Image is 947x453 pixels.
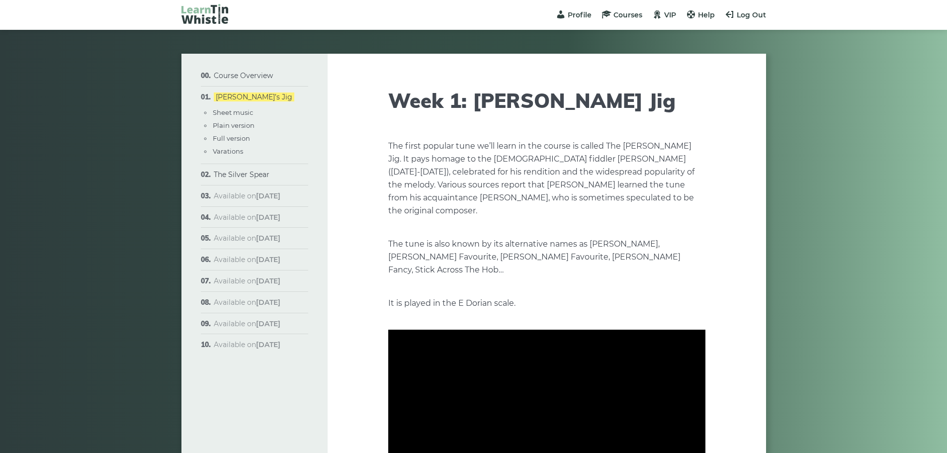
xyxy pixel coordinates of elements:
a: Course Overview [214,71,273,80]
a: Log Out [725,10,766,19]
a: The Silver Spear [214,170,269,179]
strong: [DATE] [256,191,280,200]
strong: [DATE] [256,234,280,243]
span: Courses [613,10,642,19]
p: It is played in the E Dorian scale. [388,297,705,310]
span: VIP [664,10,676,19]
span: Log Out [737,10,766,19]
span: Available on [214,319,280,328]
a: Full version [213,134,250,142]
strong: [DATE] [256,298,280,307]
strong: [DATE] [256,276,280,285]
span: Available on [214,234,280,243]
a: Sheet music [213,108,253,116]
strong: [DATE] [256,213,280,222]
span: Available on [214,340,280,349]
a: Profile [556,10,592,19]
span: Available on [214,191,280,200]
span: Help [698,10,715,19]
span: Available on [214,213,280,222]
strong: [DATE] [256,319,280,328]
strong: [DATE] [256,255,280,264]
span: Available on [214,276,280,285]
a: VIP [652,10,676,19]
a: [PERSON_NAME]’s Jig [214,92,294,101]
span: Available on [214,298,280,307]
img: LearnTinWhistle.com [181,4,228,24]
a: Plain version [213,121,255,129]
span: Profile [568,10,592,19]
a: Courses [602,10,642,19]
a: Varations [213,147,243,155]
a: Help [686,10,715,19]
span: Available on [214,255,280,264]
strong: [DATE] [256,340,280,349]
h1: Week 1: [PERSON_NAME] Jig [388,89,705,112]
p: The tune is also known by its alternative names as [PERSON_NAME], [PERSON_NAME] Favourite, [PERSO... [388,238,705,276]
p: The first popular tune we’ll learn in the course is called The [PERSON_NAME] Jig. It pays homage ... [388,140,705,217]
